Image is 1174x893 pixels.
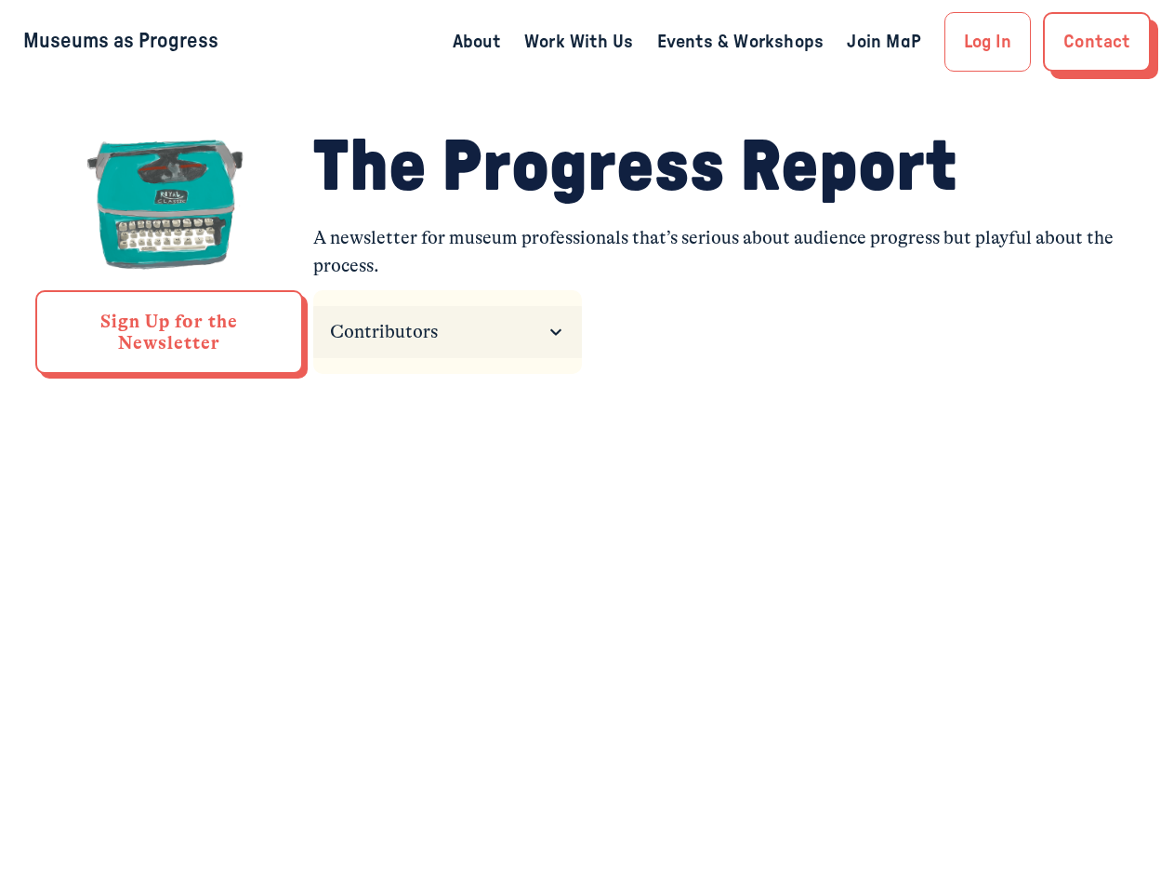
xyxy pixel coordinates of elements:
span: Contributors [330,317,541,347]
a: Sign Up for the Newsletter [35,290,304,374]
a: Events & Workshops [657,27,824,57]
a: Museums as Progress [23,31,218,51]
a: Contact [1043,12,1151,72]
p: A newsletter for museum professionals that’s serious about audience progress but playful about th... [313,224,1139,280]
span: The Progress Report [313,132,957,204]
a: Log In [944,12,1031,72]
a: About [453,27,501,57]
a: Work With Us [524,27,633,57]
a: Join MaP [847,27,921,57]
summary: Contributors [313,306,582,358]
